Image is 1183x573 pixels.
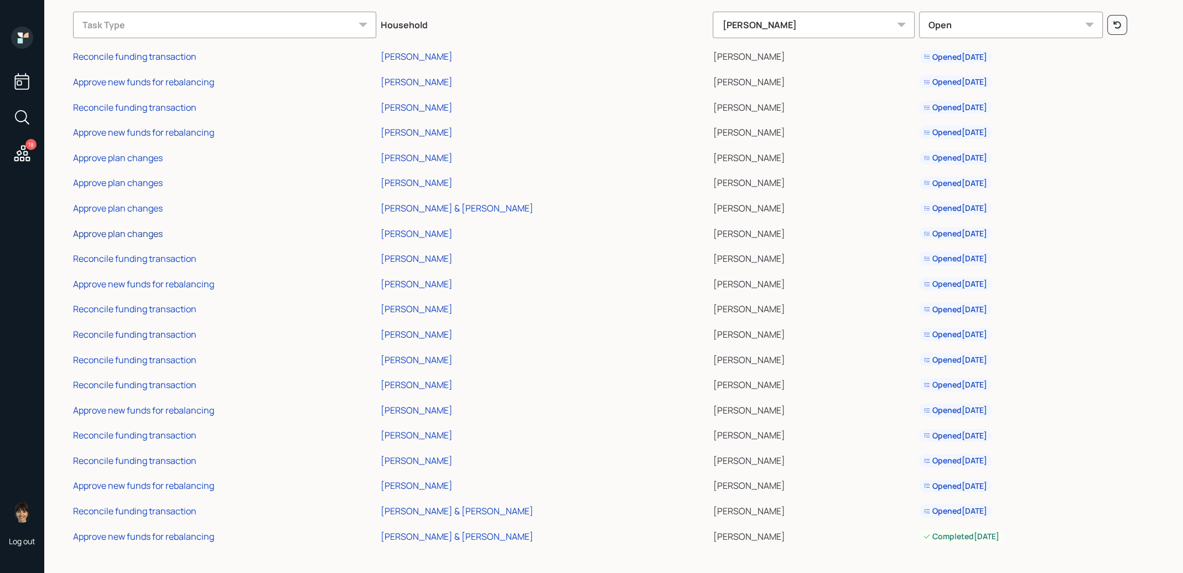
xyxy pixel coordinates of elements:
[710,497,916,522] td: [PERSON_NAME]
[923,329,987,340] div: Opened [DATE]
[73,278,214,290] div: Approve new funds for rebalancing
[73,228,163,240] div: Approve plan changes
[73,303,196,315] div: Reconcile funding transaction
[9,536,35,546] div: Log out
[73,429,196,441] div: Reconcile funding transaction
[73,505,196,517] div: Reconcile funding transaction
[923,152,987,163] div: Opened [DATE]
[923,228,987,239] div: Opened [DATE]
[381,530,533,543] div: [PERSON_NAME] & [PERSON_NAME]
[923,51,987,63] div: Opened [DATE]
[381,126,453,138] div: [PERSON_NAME]
[381,404,453,416] div: [PERSON_NAME]
[73,12,376,38] div: Task Type
[923,76,987,87] div: Opened [DATE]
[381,202,533,214] div: [PERSON_NAME] & [PERSON_NAME]
[923,304,987,315] div: Opened [DATE]
[710,345,916,371] td: [PERSON_NAME]
[923,253,987,264] div: Opened [DATE]
[381,354,453,366] div: [PERSON_NAME]
[73,328,196,340] div: Reconcile funding transaction
[381,429,453,441] div: [PERSON_NAME]
[710,93,916,118] td: [PERSON_NAME]
[381,455,453,467] div: [PERSON_NAME]
[923,354,987,365] div: Opened [DATE]
[73,404,214,416] div: Approve new funds for rebalancing
[381,278,453,290] div: [PERSON_NAME]
[378,4,710,43] th: Household
[923,379,987,390] div: Opened [DATE]
[710,43,916,68] td: [PERSON_NAME]
[923,505,987,517] div: Opened [DATE]
[381,505,533,517] div: [PERSON_NAME] & [PERSON_NAME]
[919,12,1103,38] div: Open
[710,472,916,497] td: [PERSON_NAME]
[710,421,916,447] td: [PERSON_NAME]
[923,481,987,492] div: Opened [DATE]
[923,278,987,290] div: Opened [DATE]
[381,303,453,315] div: [PERSON_NAME]
[710,295,916,321] td: [PERSON_NAME]
[923,531,999,542] div: Completed [DATE]
[713,12,914,38] div: [PERSON_NAME]
[710,370,916,396] td: [PERSON_NAME]
[381,479,453,492] div: [PERSON_NAME]
[710,244,916,270] td: [PERSON_NAME]
[923,405,987,416] div: Opened [DATE]
[73,252,196,265] div: Reconcile funding transaction
[73,379,196,391] div: Reconcile funding transaction
[73,152,163,164] div: Approve plan changes
[381,76,453,88] div: [PERSON_NAME]
[710,446,916,472] td: [PERSON_NAME]
[710,194,916,219] td: [PERSON_NAME]
[73,177,163,189] div: Approve plan changes
[73,126,214,138] div: Approve new funds for rebalancing
[73,101,196,113] div: Reconcile funding transaction
[710,143,916,169] td: [PERSON_NAME]
[710,396,916,421] td: [PERSON_NAME]
[73,354,196,366] div: Reconcile funding transaction
[381,177,453,189] div: [PERSON_NAME]
[73,50,196,63] div: Reconcile funding transaction
[381,101,453,113] div: [PERSON_NAME]
[710,270,916,295] td: [PERSON_NAME]
[923,203,987,214] div: Opened [DATE]
[923,127,987,138] div: Opened [DATE]
[25,139,37,150] div: 18
[73,530,214,543] div: Approve new funds for rebalancing
[73,202,163,214] div: Approve plan changes
[381,152,453,164] div: [PERSON_NAME]
[710,219,916,245] td: [PERSON_NAME]
[923,178,987,189] div: Opened [DATE]
[381,228,453,240] div: [PERSON_NAME]
[381,379,453,391] div: [PERSON_NAME]
[73,455,196,467] div: Reconcile funding transaction
[923,455,987,466] div: Opened [DATE]
[710,68,916,93] td: [PERSON_NAME]
[11,500,33,523] img: treva-nostdahl-headshot.png
[923,102,987,113] div: Opened [DATE]
[381,50,453,63] div: [PERSON_NAME]
[923,430,987,441] div: Opened [DATE]
[710,118,916,143] td: [PERSON_NAME]
[710,522,916,548] td: [PERSON_NAME]
[710,169,916,194] td: [PERSON_NAME]
[381,252,453,265] div: [PERSON_NAME]
[710,320,916,345] td: [PERSON_NAME]
[381,328,453,340] div: [PERSON_NAME]
[73,479,214,492] div: Approve new funds for rebalancing
[73,76,214,88] div: Approve new funds for rebalancing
